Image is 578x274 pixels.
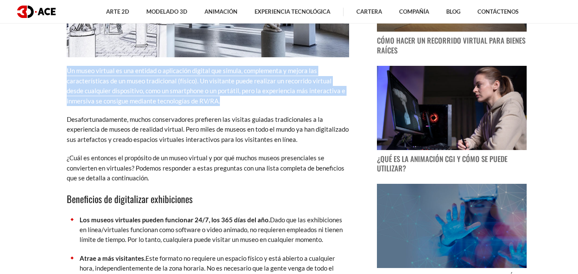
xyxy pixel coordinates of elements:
[67,67,345,104] font: Un museo virtual es una entidad o aplicación digital que simula, complementa y mejora las caracte...
[377,153,507,174] font: ¿Qué es la animación CGI y cómo se puede utilizar?
[80,216,270,224] font: Los museos virtuales pueden funcionar 24/7, los 365 días del año.
[67,115,349,143] font: Desafortunadamente, muchos conservadores prefieren las visitas guiadas tradicionales a la experie...
[17,6,56,18] img: logotipo oscuro
[377,184,527,268] img: imagen de publicación de blog
[377,66,527,174] a: imagen de publicación de blog ¿Qué es la animación CGI y cómo se puede utilizar?
[399,8,429,15] font: Compañía
[377,66,527,150] img: imagen de publicación de blog
[255,8,330,15] font: Experiencia tecnológica
[106,8,129,15] font: Arte 2D
[356,8,382,15] font: Cartera
[67,192,193,206] font: Beneficios de digitalizar exhibiciones
[477,8,519,15] font: Contáctenos
[80,216,343,244] font: Dado que las exhibiciones en línea/virtuales funcionan como software o video animado, no requiere...
[146,8,187,15] font: Modelado 3D
[80,254,145,262] font: Atrae a más visitantes.
[67,154,344,182] font: ¿Cuál es entonces el propósito de un museo virtual y por qué muchos museos presenciales se convie...
[446,8,460,15] font: Blog
[377,35,525,56] font: Cómo hacer un recorrido virtual para bienes raíces
[205,8,237,15] font: Animación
